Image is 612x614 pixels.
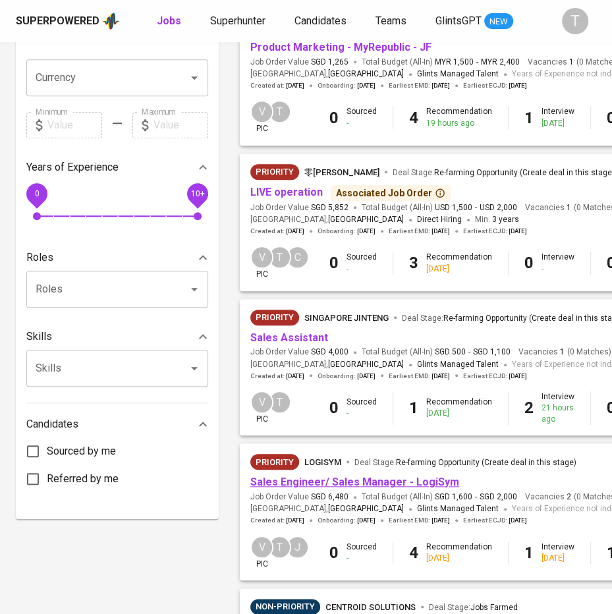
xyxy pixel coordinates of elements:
div: J [286,536,309,559]
span: 2 [565,491,571,503]
a: Superpoweredapp logo [16,11,120,31]
div: T [268,100,291,123]
span: SGD 1,265 [311,57,348,68]
span: Glints Managed Talent [417,69,499,78]
a: Teams [376,13,409,30]
b: 0 [524,254,534,272]
span: [DATE] [357,227,376,236]
b: 0 [329,254,339,272]
img: app logo [102,11,120,31]
span: [DATE] [286,81,304,90]
span: Priority [250,456,299,469]
button: Open [185,359,204,377]
div: pic [250,246,273,280]
span: Created at : [250,516,304,525]
b: 1 [409,399,418,417]
div: pic [250,391,273,425]
div: T [562,8,588,34]
span: [GEOGRAPHIC_DATA] , [250,213,404,227]
span: MYR 2,400 [481,57,520,68]
span: Deal Stage : [354,458,576,467]
div: T [268,391,291,414]
div: New Job received from Demand Team [250,164,299,180]
span: Earliest EMD : [389,227,450,236]
span: [GEOGRAPHIC_DATA] [328,358,404,372]
div: 21 hours ago [542,403,574,425]
b: 0 [329,544,339,562]
span: Onboarding : [318,372,376,381]
input: Value [47,112,102,138]
button: Open [185,69,204,87]
span: 零[PERSON_NAME] [304,167,379,177]
span: [DATE] [431,227,450,236]
a: Jobs [157,13,184,30]
div: V [250,536,273,559]
div: - [347,408,377,419]
span: [DATE] [357,516,376,525]
b: 4 [409,109,418,127]
span: USD 1,500 [435,202,472,213]
span: [DATE] [509,81,527,90]
span: 0 [34,188,39,198]
span: Glints Managed Talent [417,360,499,369]
span: Earliest ECJD : [463,372,527,381]
div: V [250,100,273,123]
div: Sourced [347,542,377,564]
b: 1 [524,544,534,562]
div: [DATE] [542,118,574,129]
span: Candidates [294,14,347,27]
div: T [268,246,291,269]
span: Vacancies ( 0 Matches ) [518,347,611,358]
div: [DATE] [426,264,492,275]
div: V [250,246,273,269]
div: Associated Job Order [336,186,445,200]
div: Skills [26,323,208,350]
span: GlintsGPT [435,14,482,27]
div: Sourced [347,397,377,419]
span: Teams [376,14,406,27]
div: New Job received from Demand Team [250,310,299,325]
span: 1 [567,57,574,68]
span: NEW [484,15,513,28]
span: Jobs Farmed [470,603,518,612]
span: SGD 1,100 [473,347,511,358]
span: Job Order Value [250,347,348,358]
span: Superhunter [210,14,265,27]
div: Interview [542,542,574,564]
div: Sourced [347,106,377,128]
span: Job Order Value [250,491,348,503]
span: Re-farming Opportunity (Create deal in this stage) [396,458,576,467]
span: [GEOGRAPHIC_DATA] , [250,68,404,81]
span: Created at : [250,81,304,90]
span: [DATE] [357,81,376,90]
div: C [286,246,309,269]
span: Priority [250,165,299,179]
span: - [475,491,477,503]
span: SGD 2,000 [480,491,517,503]
div: pic [250,100,273,134]
span: Earliest ECJD : [463,227,527,236]
div: - [347,264,377,275]
span: Priority [250,311,299,324]
div: - [347,553,377,564]
span: [DATE] [286,516,304,525]
span: Earliest EMD : [389,81,450,90]
span: Onboarding : [318,516,376,525]
div: Interview [542,252,574,274]
div: Recommendation [426,542,492,564]
span: Direct Hiring [417,215,462,224]
span: [GEOGRAPHIC_DATA] , [250,358,404,372]
span: USD 2,000 [480,202,517,213]
div: [DATE] [542,553,574,564]
div: 19 hours ago [426,118,492,129]
a: GlintsGPT NEW [435,13,513,30]
div: Interview [542,106,574,128]
b: 0 [329,399,339,417]
b: 4 [409,544,418,562]
span: Total Budget (All-In) [362,491,517,503]
input: Value [153,112,208,138]
div: Recommendation [426,252,492,274]
span: [DATE] [286,227,304,236]
span: SGD 1,600 [435,491,472,503]
a: Sales Assistant [250,331,328,344]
